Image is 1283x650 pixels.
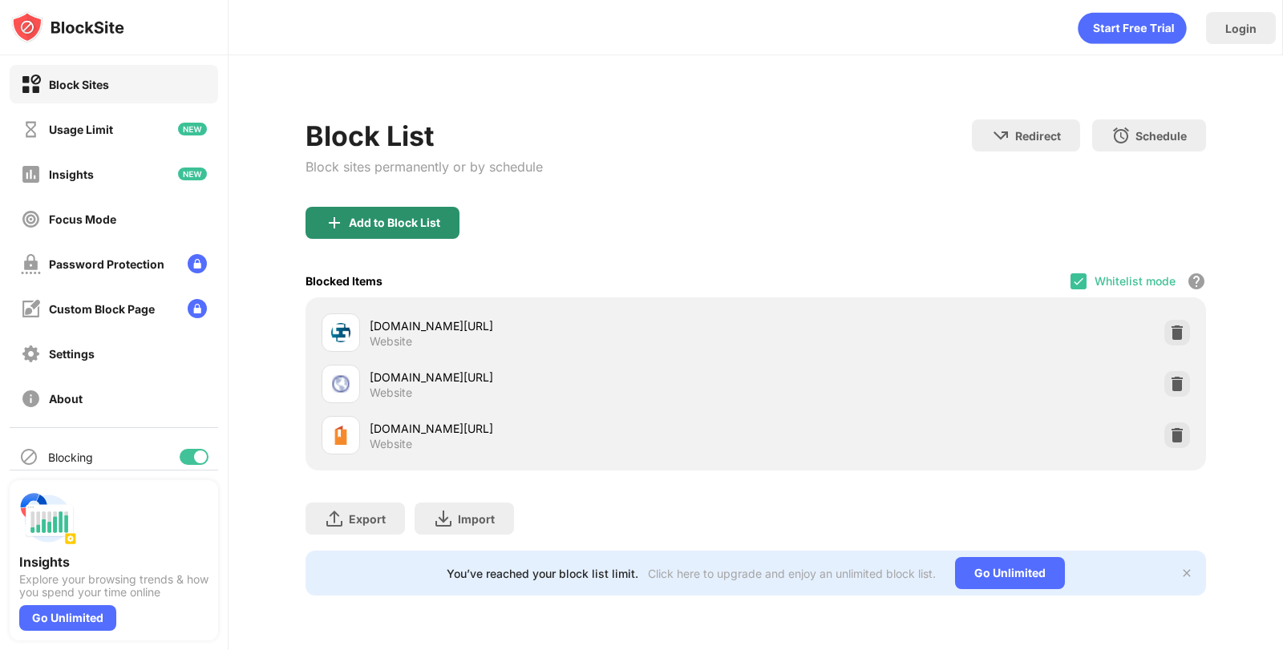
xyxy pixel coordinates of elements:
[370,317,756,334] div: [DOMAIN_NAME][URL]
[49,212,116,226] div: Focus Mode
[21,209,41,229] img: focus-off.svg
[306,274,382,288] div: Blocked Items
[21,254,41,274] img: password-protection-off.svg
[447,567,638,580] div: You’ve reached your block list limit.
[306,119,543,152] div: Block List
[178,168,207,180] img: new-icon.svg
[370,386,412,400] div: Website
[1078,12,1187,44] div: animation
[306,159,543,175] div: Block sites permanently or by schedule
[1180,567,1193,579] img: x-button.svg
[21,75,41,95] img: block-on.svg
[188,299,207,318] img: lock-menu.svg
[21,389,41,409] img: about-off.svg
[19,447,38,466] img: blocking-icon.svg
[1072,275,1085,288] img: check.svg
[349,512,386,526] div: Export
[19,605,116,631] div: Go Unlimited
[1015,129,1061,143] div: Redirect
[370,420,756,437] div: [DOMAIN_NAME][URL]
[49,257,164,271] div: Password Protection
[19,554,208,570] div: Insights
[370,334,412,349] div: Website
[49,123,113,136] div: Usage Limit
[49,168,94,181] div: Insights
[19,573,208,599] div: Explore your browsing trends & how you spend your time online
[11,11,124,43] img: logo-blocksite.svg
[1135,129,1187,143] div: Schedule
[21,164,41,184] img: insights-off.svg
[178,123,207,135] img: new-icon.svg
[370,369,756,386] div: [DOMAIN_NAME][URL]
[1225,22,1257,35] div: Login
[648,567,936,580] div: Click here to upgrade and enjoy an unlimited block list.
[49,302,155,316] div: Custom Block Page
[21,299,41,319] img: customize-block-page-off.svg
[331,374,350,394] img: favicons
[49,78,109,91] div: Block Sites
[49,347,95,361] div: Settings
[48,450,93,464] div: Blocking
[370,437,412,451] div: Website
[21,344,41,364] img: settings-off.svg
[19,490,77,547] img: push-insights.svg
[1095,274,1176,288] div: Whitelist mode
[349,216,440,229] div: Add to Block List
[21,119,41,139] img: time-usage-off.svg
[188,254,207,273] img: lock-menu.svg
[955,557,1065,589] div: Go Unlimited
[331,426,350,445] img: favicons
[331,323,350,342] img: favicons
[458,512,495,526] div: Import
[49,392,83,406] div: About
